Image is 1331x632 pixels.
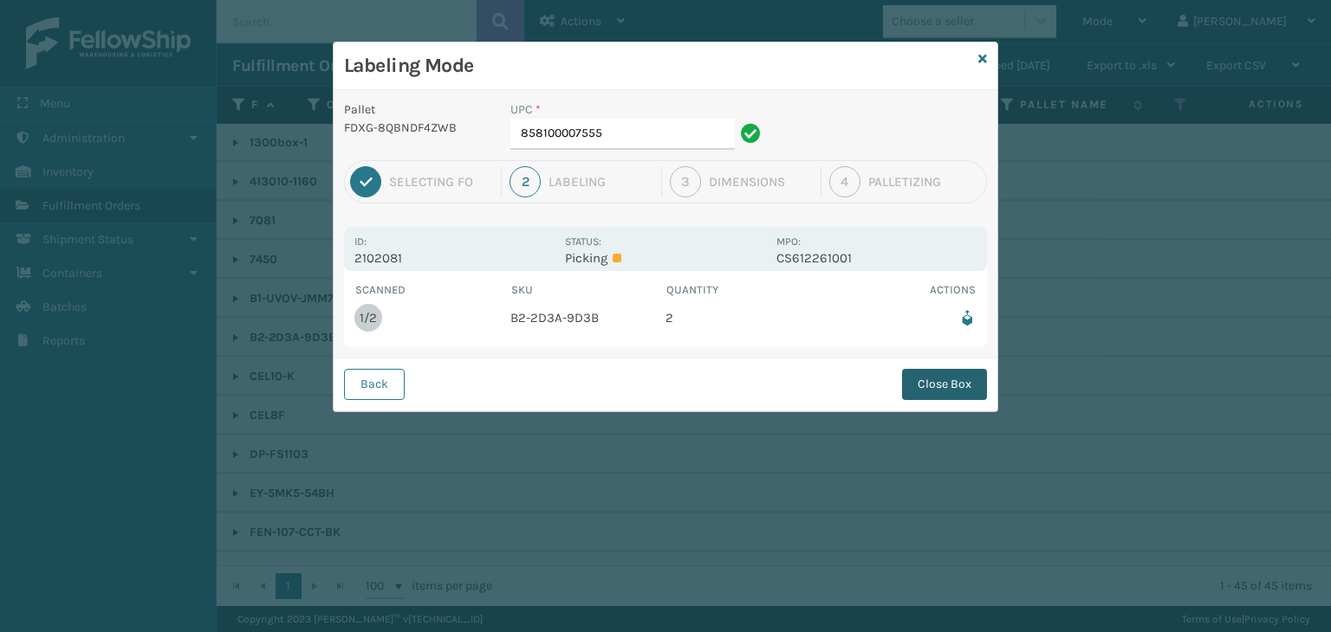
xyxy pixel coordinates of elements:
label: Id: [354,235,367,248]
label: Status: [565,235,601,248]
h3: Labeling Mode [344,53,971,79]
th: Quantity [665,281,821,299]
td: 2 [665,299,821,337]
p: FDXG-8QBNDF4ZWB [344,119,490,137]
td: B2-2D3A-9D3B [510,299,666,337]
div: Dimensions [709,174,813,190]
div: 4 [829,166,860,197]
th: SKU [510,281,666,299]
div: 3 [670,166,701,197]
p: Pallet [344,100,490,119]
div: 2 [510,166,541,197]
th: Actions [821,281,977,299]
td: Remove from box [821,299,977,337]
label: MPO: [776,235,801,248]
div: 1 [350,166,381,197]
p: 2102081 [354,250,555,266]
p: CS612261001 [776,250,977,266]
label: UPC [510,100,541,119]
button: Close Box [902,369,987,400]
div: Palletizing [868,174,981,190]
th: Scanned [354,281,510,299]
p: Picking [565,250,765,266]
div: Labeling [549,174,653,190]
button: Back [344,369,405,400]
div: 1/2 [360,310,377,326]
div: Selecting FO [389,174,493,190]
